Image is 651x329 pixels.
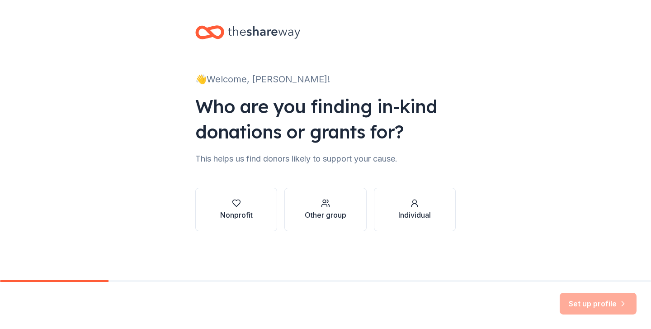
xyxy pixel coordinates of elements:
div: Who are you finding in-kind donations or grants for? [195,94,456,144]
div: Other group [305,210,346,220]
div: Nonprofit [220,210,253,220]
div: This helps us find donors likely to support your cause. [195,152,456,166]
button: Individual [374,188,456,231]
div: Individual [398,210,431,220]
button: Nonprofit [195,188,277,231]
button: Other group [284,188,366,231]
div: 👋 Welcome, [PERSON_NAME]! [195,72,456,86]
